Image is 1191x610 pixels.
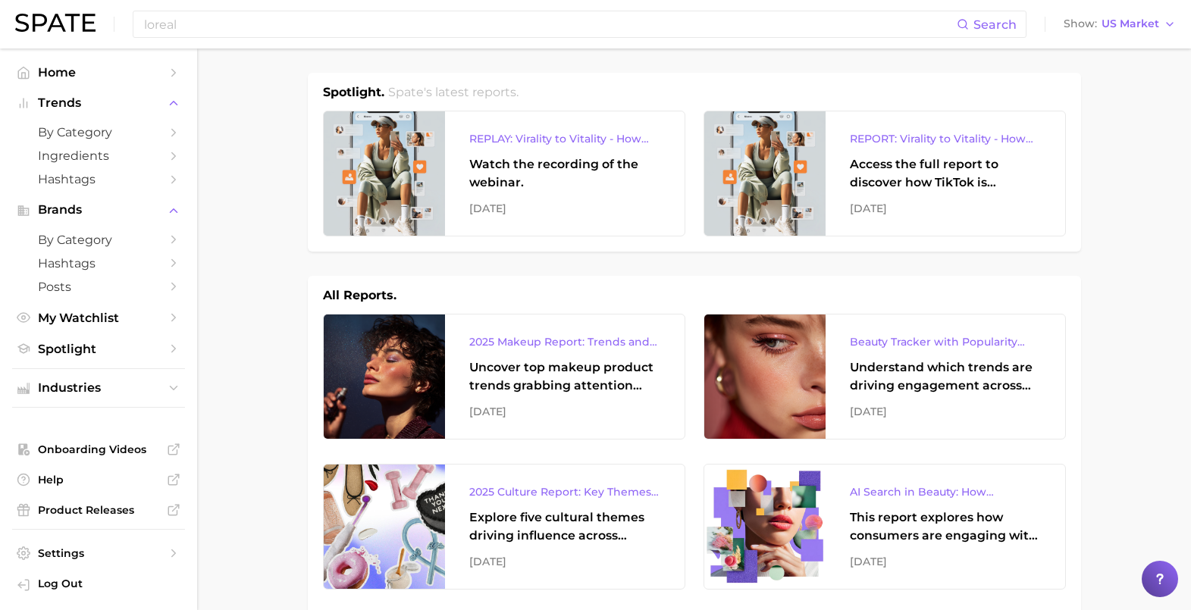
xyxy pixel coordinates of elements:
a: REPLAY: Virality to Vitality - How TikTok is Driving Wellness DiscoveryWatch the recording of the... [323,111,685,236]
div: Understand which trends are driving engagement across platforms in the skin, hair, makeup, and fr... [850,358,1041,395]
button: Trends [12,92,185,114]
div: Watch the recording of the webinar. [469,155,660,192]
a: AI Search in Beauty: How Consumers Are Using ChatGPT vs. Google SearchThis report explores how co... [704,464,1066,590]
a: Beauty Tracker with Popularity IndexUnderstand which trends are driving engagement across platfor... [704,314,1066,440]
a: Spotlight [12,337,185,361]
div: REPORT: Virality to Vitality - How TikTok is Driving Wellness Discovery [850,130,1041,148]
div: This report explores how consumers are engaging with AI-powered search tools — and what it means ... [850,508,1041,545]
div: REPLAY: Virality to Vitality - How TikTok is Driving Wellness Discovery [469,130,660,148]
span: Hashtags [38,172,159,186]
a: My Watchlist [12,306,185,330]
span: Search [973,17,1017,32]
a: Hashtags [12,167,185,191]
span: Help [38,473,159,486]
div: [DATE] [850,199,1041,217]
span: US Market [1102,20,1159,28]
div: Access the full report to discover how TikTok is reshaping the wellness landscape, from product d... [850,155,1041,192]
div: Uncover top makeup product trends grabbing attention across eye, lip, and face makeup, and the br... [469,358,660,395]
a: Onboarding Videos [12,438,185,461]
div: [DATE] [469,552,660,571]
h2: Spate's latest reports. [388,83,519,102]
div: [DATE] [850,402,1041,421]
button: Industries [12,377,185,399]
span: Hashtags [38,256,159,271]
h1: Spotlight. [323,83,384,102]
span: Industries [38,381,159,395]
a: 2025 Makeup Report: Trends and Brands to WatchUncover top makeup product trends grabbing attentio... [323,314,685,440]
a: 2025 Culture Report: Key Themes That Are Shaping Consumer DemandExplore five cultural themes driv... [323,464,685,590]
a: Help [12,468,185,491]
img: SPATE [15,14,96,32]
div: 2025 Makeup Report: Trends and Brands to Watch [469,333,660,351]
span: Spotlight [38,342,159,356]
span: by Category [38,125,159,139]
a: REPORT: Virality to Vitality - How TikTok is Driving Wellness DiscoveryAccess the full report to ... [704,111,1066,236]
a: Ingredients [12,144,185,167]
span: Trends [38,96,159,110]
span: Ingredients [38,149,159,163]
input: Search here for a brand, industry, or ingredient [143,11,957,37]
a: by Category [12,228,185,252]
div: [DATE] [469,199,660,217]
a: Posts [12,275,185,299]
a: Log out. Currently logged in with e-mail jefeinstein@elfbeauty.com. [12,572,185,598]
a: Settings [12,542,185,565]
a: Home [12,61,185,84]
span: Posts [38,280,159,294]
div: 2025 Culture Report: Key Themes That Are Shaping Consumer Demand [469,483,660,501]
button: ShowUS Market [1060,14,1180,34]
a: by Category [12,120,185,144]
span: Home [38,65,159,80]
span: Show [1064,20,1097,28]
span: Log Out [38,577,173,590]
div: Beauty Tracker with Popularity Index [850,333,1041,351]
span: Product Releases [38,503,159,517]
div: AI Search in Beauty: How Consumers Are Using ChatGPT vs. Google Search [850,483,1041,501]
span: My Watchlist [38,311,159,325]
a: Hashtags [12,252,185,275]
a: Product Releases [12,499,185,521]
button: Brands [12,199,185,221]
span: Brands [38,203,159,217]
h1: All Reports. [323,286,396,305]
span: Onboarding Videos [38,443,159,456]
div: Explore five cultural themes driving influence across beauty, food, and pop culture. [469,508,660,545]
div: [DATE] [469,402,660,421]
div: [DATE] [850,552,1041,571]
span: Settings [38,546,159,560]
span: by Category [38,233,159,247]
